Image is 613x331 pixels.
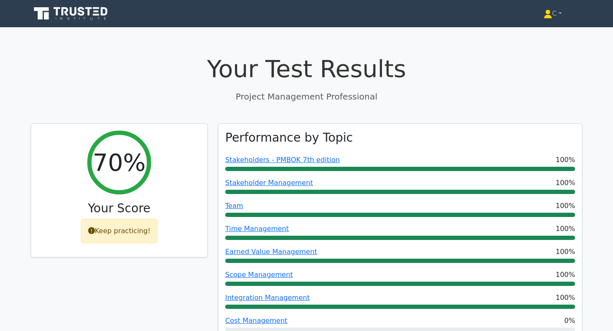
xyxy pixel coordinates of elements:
[225,131,353,145] h3: Performance by Topic
[225,248,317,256] a: Earned Value Management
[564,316,575,326] span: 0%
[81,219,158,243] div: Keep practicing!
[225,156,340,164] a: Stakeholders - PMBOK 7th edition
[556,270,575,280] span: 100%
[225,202,243,210] a: Team
[38,201,201,216] h3: Your Score
[225,294,310,302] a: Integration Management
[556,155,575,165] span: 100%
[225,317,287,325] a: Cost Management
[523,5,582,22] a: C
[225,225,289,233] a: Time Management
[556,201,575,211] span: 100%
[556,293,575,303] span: 100%
[31,54,582,83] h1: Your Test Results
[556,224,575,234] span: 100%
[556,178,575,188] span: 100%
[225,271,293,279] a: Scope Management
[31,90,582,103] p: Project Management Professional
[93,148,146,177] h2: 70%
[556,247,575,257] span: 100%
[225,179,313,187] a: Stakeholder Management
